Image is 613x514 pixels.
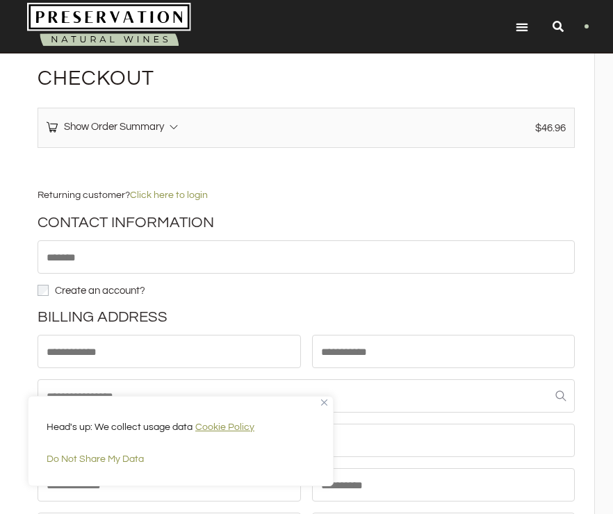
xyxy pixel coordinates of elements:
[195,422,255,433] a: Cookie Policy
[64,119,164,134] a: Show Order Summary
[27,3,190,49] img: Natural-organic-biodynamic-wine
[47,419,315,436] p: Head's up: We collect usage data
[321,399,327,406] img: Close
[38,214,574,232] h2: Contact Information
[55,285,145,296] span: Create an account?
[513,17,532,36] div: Menu Toggle
[535,123,566,133] bdi: 46.96
[130,190,208,200] a: Click here to login
[38,285,49,296] input: Create an account?
[47,447,315,472] button: Do Not Share My Data
[38,188,574,214] div: Returning customer?
[535,121,541,135] span: $
[38,70,574,87] h3: Checkout
[38,308,574,326] h2: Billing Address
